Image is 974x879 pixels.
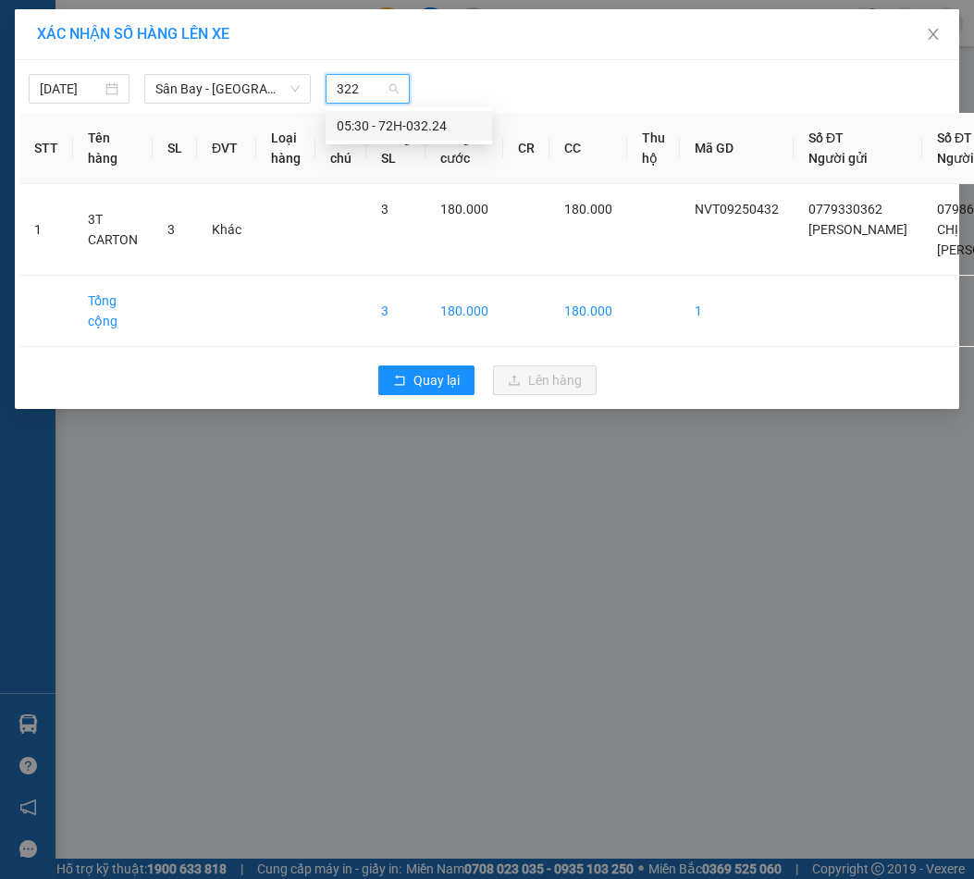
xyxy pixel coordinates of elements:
[197,184,256,276] td: Khác
[16,82,164,105] div: [PERSON_NAME]
[40,79,102,99] input: 14/09/2025
[366,276,425,347] td: 3
[177,82,326,127] div: CHỊ [PERSON_NAME]
[907,9,959,61] button: Close
[290,83,301,94] span: down
[808,151,868,166] span: Người gửi
[19,184,73,276] td: 1
[16,105,164,130] div: 0779330362
[808,222,907,237] span: [PERSON_NAME]
[337,116,481,136] div: 05:30 - 72H-032.24
[503,113,549,184] th: CR
[808,130,844,145] span: Số ĐT
[16,16,164,82] div: VP 184 [PERSON_NAME] - HCM
[549,113,627,184] th: CC
[937,130,972,145] span: Số ĐT
[425,113,503,184] th: Tổng cước
[926,27,941,42] span: close
[695,202,779,217] span: NVT09250432
[73,184,153,276] td: 3T CARTON
[73,276,153,347] td: Tổng cộng
[197,113,256,184] th: ĐVT
[177,127,326,153] div: 0798648152
[549,276,627,347] td: 180.000
[16,18,44,37] span: Gửi:
[73,113,153,184] th: Tên hàng
[680,113,794,184] th: Mã GD
[177,16,326,82] div: VP 36 [PERSON_NAME] - Bà Rịa
[808,202,882,217] span: 0779330362
[413,370,460,390] span: Quay lại
[393,374,406,389] span: rollback
[155,75,300,103] span: Sân Bay - Vũng Tàu
[177,18,221,37] span: Nhận:
[627,113,680,184] th: Thu hộ
[378,365,475,395] button: rollbackQuay lại
[256,113,315,184] th: Loại hàng
[153,113,197,184] th: SL
[366,113,425,184] th: Tổng SL
[19,113,73,184] th: STT
[440,202,488,217] span: 180.000
[425,276,503,347] td: 180.000
[381,202,388,217] span: 3
[564,202,612,217] span: 180.000
[37,25,229,43] span: XÁC NHẬN SỐ HÀNG LÊN XE
[315,113,366,184] th: Ghi chú
[167,222,175,237] span: 3
[493,365,597,395] button: uploadLên hàng
[680,276,794,347] td: 1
